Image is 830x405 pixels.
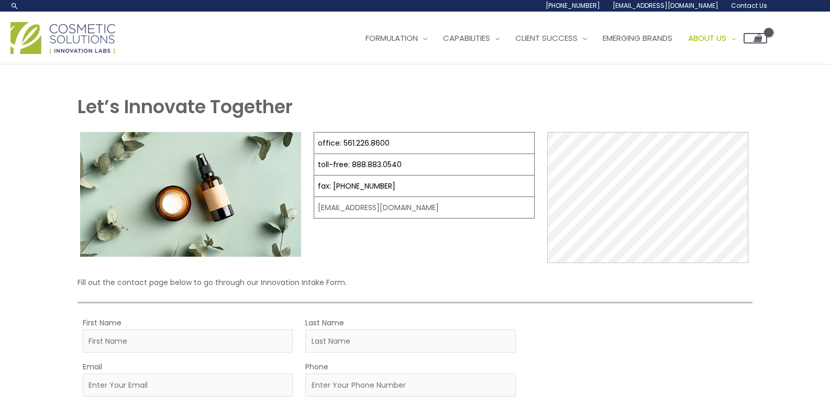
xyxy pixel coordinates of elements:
[305,360,328,374] label: Phone
[10,22,115,54] img: Cosmetic Solutions Logo
[366,32,418,43] span: Formulation
[613,1,718,10] span: [EMAIL_ADDRESS][DOMAIN_NAME]
[318,138,390,148] a: office: 561.226.8600
[443,32,490,43] span: Capabilities
[83,360,102,374] label: Email
[83,316,121,330] label: First Name
[546,1,600,10] span: [PHONE_NUMBER]
[10,2,19,10] a: Search icon link
[688,32,726,43] span: About Us
[318,159,402,170] a: toll-free: 888.883.0540
[731,1,767,10] span: Contact Us
[603,32,672,43] span: Emerging Brands
[515,32,578,43] span: Client Success
[305,374,516,397] input: Enter Your Phone Number
[314,197,534,218] td: [EMAIL_ADDRESS][DOMAIN_NAME]
[305,316,344,330] label: Last Name
[80,132,301,257] img: Contact page image for private label skincare manufacturer Cosmetic solutions shows a skin care b...
[78,94,293,119] strong: Let’s Innovate Together
[318,181,395,191] a: fax: [PHONE_NUMBER]
[83,374,293,397] input: Enter Your Email
[78,276,753,289] p: Fill out the contact page below to go through our Innovation Intake Form.
[507,23,595,54] a: Client Success
[435,23,507,54] a: Capabilities
[358,23,435,54] a: Formulation
[595,23,680,54] a: Emerging Brands
[744,33,767,43] a: View Shopping Cart, empty
[680,23,744,54] a: About Us
[83,330,293,353] input: First Name
[350,23,767,54] nav: Site Navigation
[305,330,516,353] input: Last Name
